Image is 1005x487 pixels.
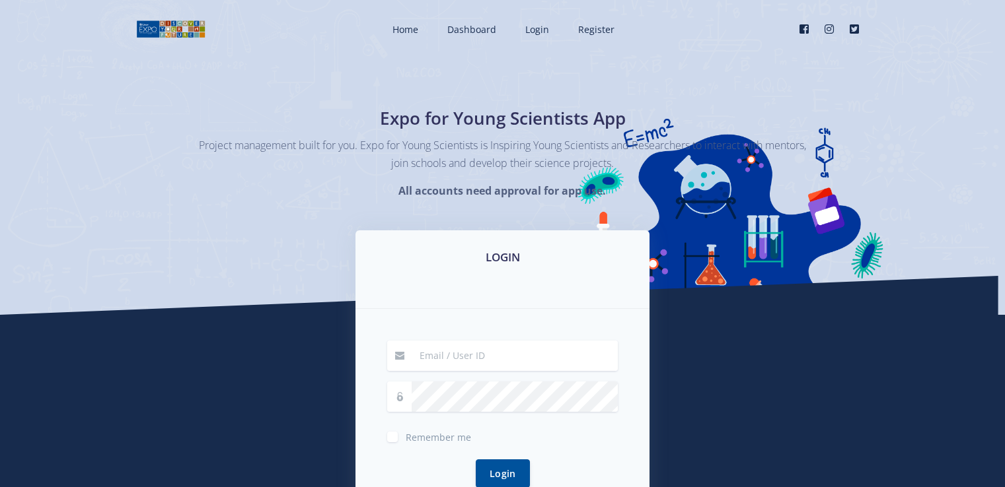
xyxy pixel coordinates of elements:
[525,23,549,36] span: Login
[434,12,507,47] a: Dashboard
[371,249,634,266] h3: LOGIN
[578,23,614,36] span: Register
[199,137,807,172] p: Project management built for you. Expo for Young Scientists is Inspiring Young Scientists and Res...
[412,341,618,371] input: Email / User ID
[406,431,471,443] span: Remember me
[512,12,560,47] a: Login
[136,19,205,39] img: logo01.png
[392,23,418,36] span: Home
[565,12,625,47] a: Register
[447,23,496,36] span: Dashboard
[398,183,606,198] strong: All accounts need approval for app use.
[262,106,744,131] h1: Expo for Young Scientists App
[379,12,429,47] a: Home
